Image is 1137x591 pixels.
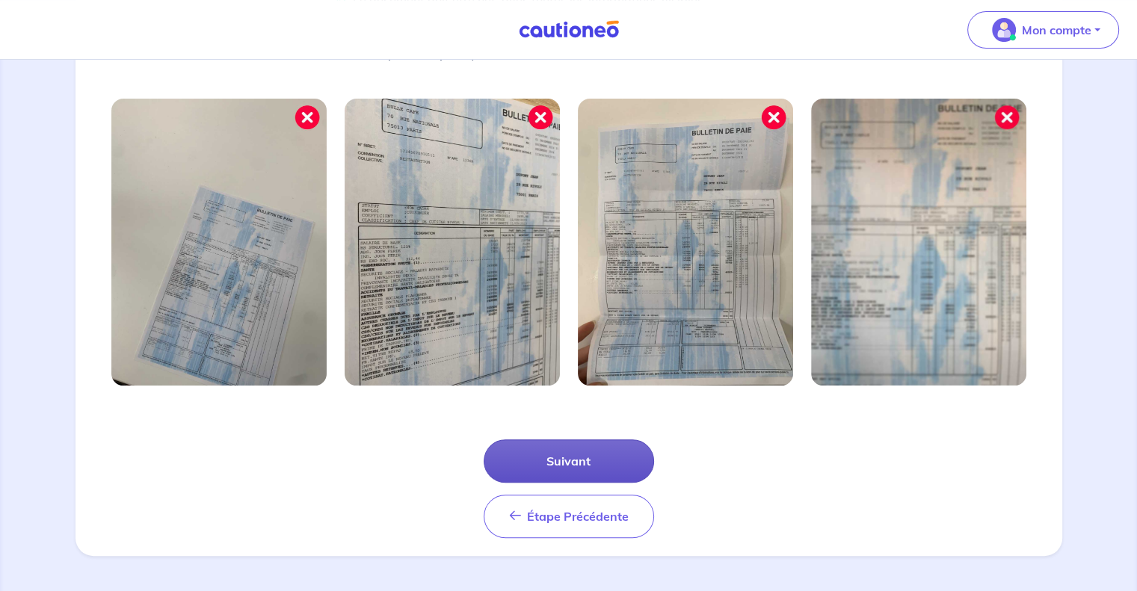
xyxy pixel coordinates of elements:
button: illu_account_valid_menu.svgMon compte [967,11,1119,49]
img: Image mal cadrée 1 [111,99,327,386]
img: Image mal cadrée 2 [345,99,560,386]
button: Étape Précédente [484,495,654,538]
button: Suivant [484,439,654,483]
img: illu_account_valid_menu.svg [992,18,1016,42]
img: Image mal cadrée 4 [811,99,1026,386]
p: Mon compte [1022,21,1091,39]
img: Image mal cadrée 3 [578,99,793,386]
span: Étape Précédente [527,509,629,524]
img: Cautioneo [513,20,625,39]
